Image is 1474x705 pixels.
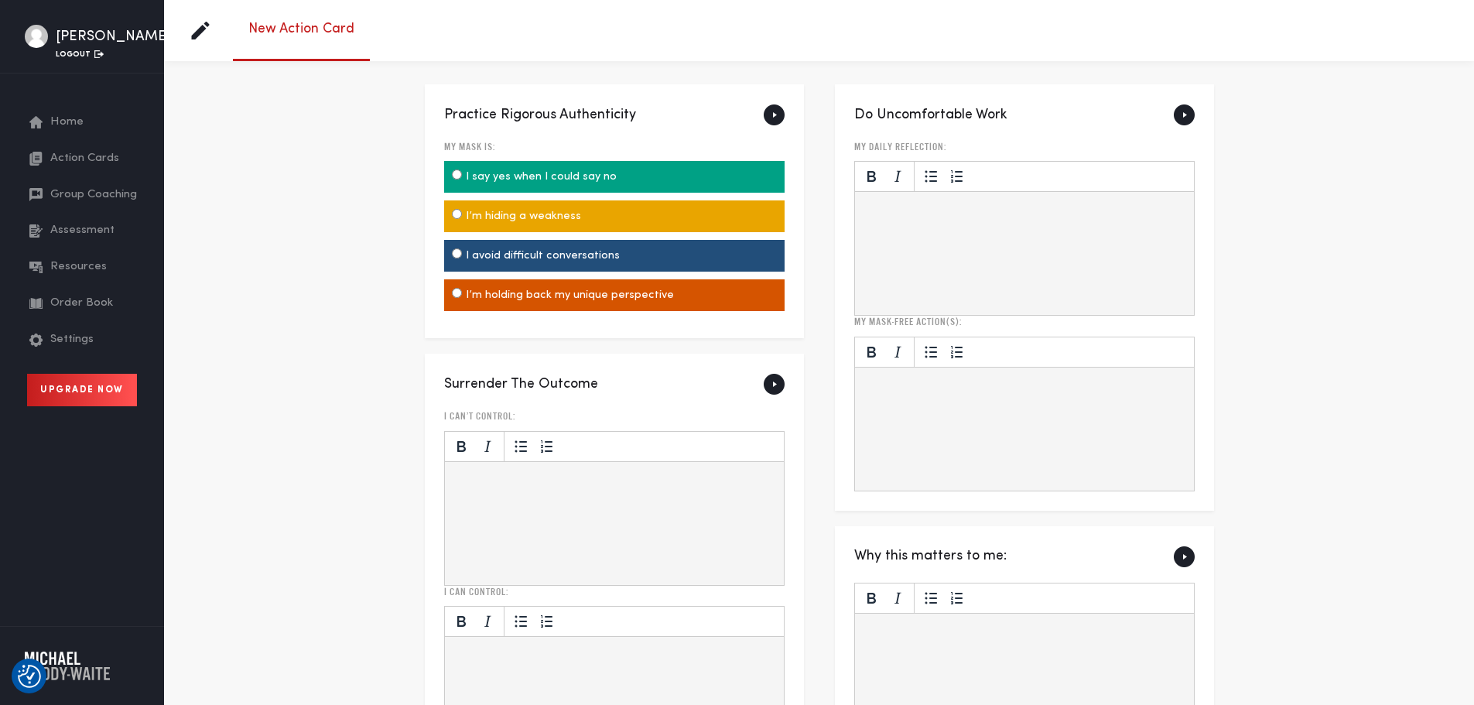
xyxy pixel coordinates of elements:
[918,163,944,190] button: Bullet list
[29,213,141,249] a: Assessment
[944,585,970,611] button: Numbered list
[50,258,107,276] span: Resources
[858,339,884,365] button: Bold
[474,608,501,635] button: Italic
[50,187,137,204] span: Group Coaching
[944,163,970,190] button: Numbered list
[444,161,785,193] label: I say yes when I could say no
[918,339,944,365] button: Bullet list
[884,585,911,611] button: Italic
[452,288,462,298] input: I’m holding back my unique perspective
[444,200,785,232] label: I’m hiding a weakness
[56,50,104,58] a: Logout
[50,222,115,240] span: Assessment
[452,169,462,180] input: I say yes when I could say no
[29,322,141,358] a: Settings
[884,339,911,365] button: Italic
[18,665,41,688] button: Consent Preferences
[855,192,1194,315] iframe: Rich Text Area
[448,608,474,635] button: Bold
[534,433,560,460] button: Numbered list
[444,141,785,154] h5: My mask is:
[854,546,1007,566] p: Why this matters to me:
[854,104,1007,125] p: Do Uncomfortable Work
[944,339,970,365] button: Numbered list
[854,141,1195,154] h5: My daily reflection:
[508,608,534,635] button: Bullet list
[233,8,370,61] a: New Action Card
[534,608,560,635] button: Numbered list
[444,240,785,272] label: I avoid difficult conversations
[854,316,1195,329] h5: My mask-free action(s):
[444,586,785,599] h5: I can control:
[444,374,598,395] p: Surrender The Outcome
[29,104,141,141] a: Home
[50,114,84,132] span: Home
[29,141,141,177] a: Action Cards
[29,177,141,214] a: Group Coaching
[444,104,636,125] p: Practice Rigorous Authenticity
[29,286,141,322] a: Order Book
[452,209,462,219] input: I’m hiding a weakness
[918,585,944,611] button: Bullet list
[474,433,501,460] button: Italic
[29,249,141,286] a: Resources
[50,295,113,313] span: Order Book
[445,462,784,585] iframe: Rich Text Area
[27,374,137,406] a: Upgrade Now
[858,163,884,190] button: Bold
[18,665,41,688] img: Revisit consent button
[858,585,884,611] button: Bold
[50,331,94,349] span: Settings
[444,279,785,311] label: I’m holding back my unique perspective
[452,248,462,258] input: I avoid difficult conversations
[50,150,119,168] span: Action Cards
[448,433,474,460] button: Bold
[884,163,911,190] button: Italic
[508,433,534,460] button: Bullet list
[444,410,785,423] h5: I can’t control:
[56,26,171,47] div: [PERSON_NAME]
[855,368,1194,491] iframe: Rich Text Area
